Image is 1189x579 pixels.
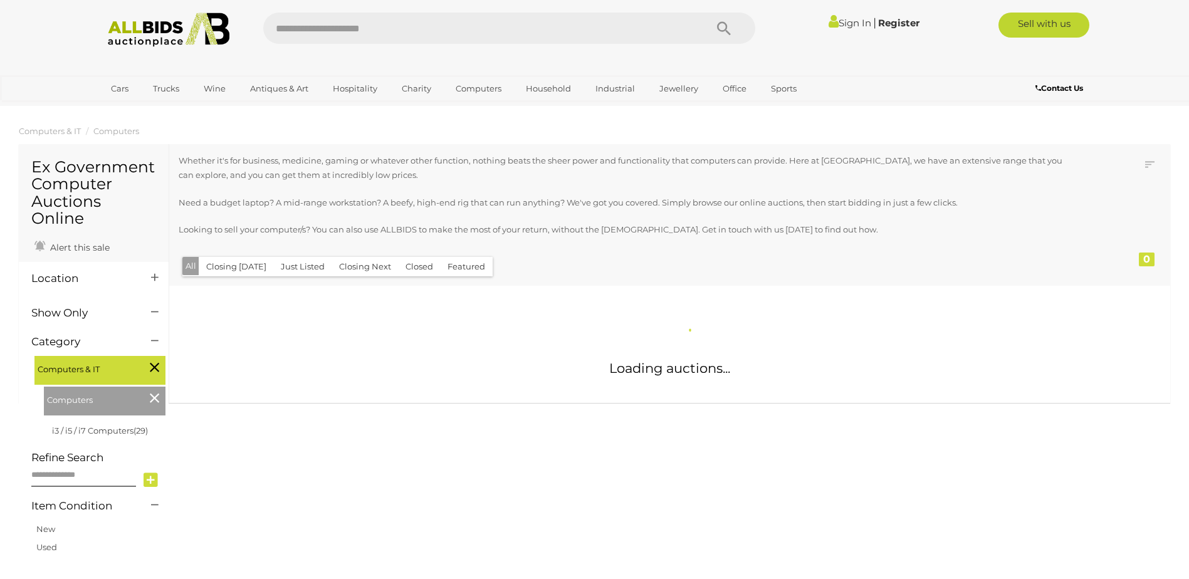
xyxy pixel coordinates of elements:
span: Alert this sale [47,242,110,253]
a: New [36,524,55,534]
a: Sell with us [998,13,1089,38]
a: Antiques & Art [242,78,317,99]
a: Wine [196,78,234,99]
span: Loading auctions... [609,360,730,376]
button: Closing Next [332,257,399,276]
a: Industrial [587,78,643,99]
p: Whether it's for business, medicine, gaming or whatever other function, nothing beats the sheer p... [179,154,1069,183]
a: Register [878,17,919,29]
a: Trucks [145,78,187,99]
a: Computers [93,126,139,136]
p: Need a budget laptop? A mid-range workstation? A beefy, high-end rig that can run anything? We've... [179,196,1069,210]
span: Computers [47,390,141,407]
button: Just Listed [273,257,332,276]
h4: Location [31,273,132,284]
button: All [182,257,199,275]
h4: Item Condition [31,500,132,512]
a: Sports [763,78,805,99]
a: Used [36,542,57,552]
h4: Refine Search [31,452,165,464]
p: Looking to sell your computer/s? You can also use ALLBIDS to make the most of your return, withou... [179,222,1069,237]
h1: Ex Government Computer Auctions Online [31,159,156,227]
button: Search [693,13,755,44]
a: Cars [103,78,137,99]
button: Closing [DATE] [199,257,274,276]
h4: Category [31,336,132,348]
b: Contact Us [1035,83,1083,93]
a: i3 / i5 / i7 Computers(29) [52,425,148,436]
button: Closed [398,257,441,276]
a: Sign In [829,17,871,29]
a: Hospitality [325,78,385,99]
span: (29) [134,425,148,436]
a: Alert this sale [31,237,113,256]
span: Computers & IT [38,359,132,377]
img: Allbids.com.au [101,13,237,47]
a: Computers & IT [19,126,81,136]
a: Charity [394,78,439,99]
a: Household [518,78,579,99]
a: Computers [448,78,510,99]
a: [GEOGRAPHIC_DATA] [103,99,208,120]
a: Office [715,78,755,99]
h4: Show Only [31,307,132,319]
span: | [873,16,876,29]
a: Jewellery [651,78,706,99]
button: Featured [440,257,493,276]
div: 0 [1139,253,1155,266]
a: Contact Us [1035,81,1086,95]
